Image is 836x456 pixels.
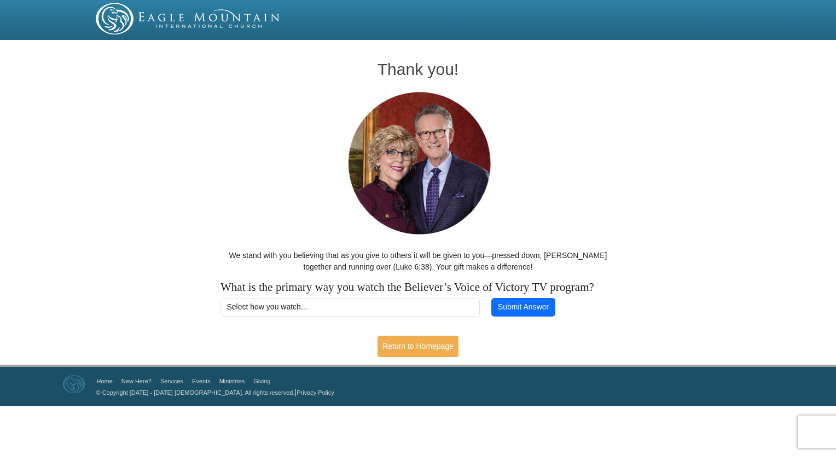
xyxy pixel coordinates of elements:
a: Services [160,378,183,384]
a: Privacy Policy [297,389,334,396]
a: © Copyright [DATE] - [DATE] [DEMOGRAPHIC_DATA]. All rights reserved. [96,389,295,396]
p: We stand with you believing that as you give to others it will be given to you—pressed down, [PER... [215,250,622,273]
a: Giving [253,378,270,384]
a: New Here? [121,378,152,384]
img: Pastors George and Terri Pearsons [338,89,499,239]
a: Ministries [219,378,245,384]
p: | [92,387,334,398]
a: Home [97,378,113,384]
img: EMIC [96,3,281,34]
a: Return to Homepage [378,336,458,357]
h4: What is the primary way you watch the Believer’s Voice of Victory TV program? [220,280,616,294]
button: Submit Answer [491,298,555,317]
img: Eagle Mountain International Church [63,375,85,394]
h1: Thank you! [215,60,622,78]
a: Events [192,378,211,384]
